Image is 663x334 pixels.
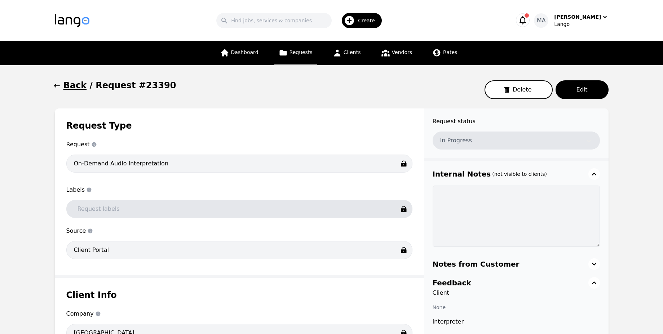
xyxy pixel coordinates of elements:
span: Interpreter [433,317,600,326]
a: Dashboard [216,41,263,65]
h1: / Request #23390 [89,80,176,91]
a: Rates [428,41,461,65]
button: MA[PERSON_NAME]Lango [534,13,608,28]
span: Source [66,227,412,235]
span: Rates [443,49,457,55]
span: Company [66,309,412,318]
h1: Client Info [66,289,412,301]
span: MA [537,16,546,25]
span: Clients [344,49,361,55]
span: Client [433,289,600,297]
a: Vendors [377,41,416,65]
img: Logo [55,14,89,27]
span: Request status [433,117,600,126]
h1: Back [63,80,87,91]
h3: Notes from Customer [433,259,520,269]
button: Back [55,80,87,91]
button: Delete [485,80,553,99]
span: Requests [289,49,313,55]
span: None [433,304,446,310]
h3: Feedback [433,278,471,288]
h1: Request Type [66,120,412,132]
a: Requests [274,41,317,65]
div: [PERSON_NAME] [554,13,601,21]
button: Edit [556,80,609,99]
div: Lango [554,21,608,28]
span: Labels [66,186,412,194]
span: Request [66,140,412,149]
span: Dashboard [231,49,258,55]
h3: (not visible to clients) [492,170,547,178]
h3: Internal Notes [433,169,491,179]
a: Clients [328,41,365,65]
span: Vendors [392,49,412,55]
input: Find jobs, services & companies [216,13,332,28]
span: Create [358,17,380,24]
button: Create [332,10,386,31]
